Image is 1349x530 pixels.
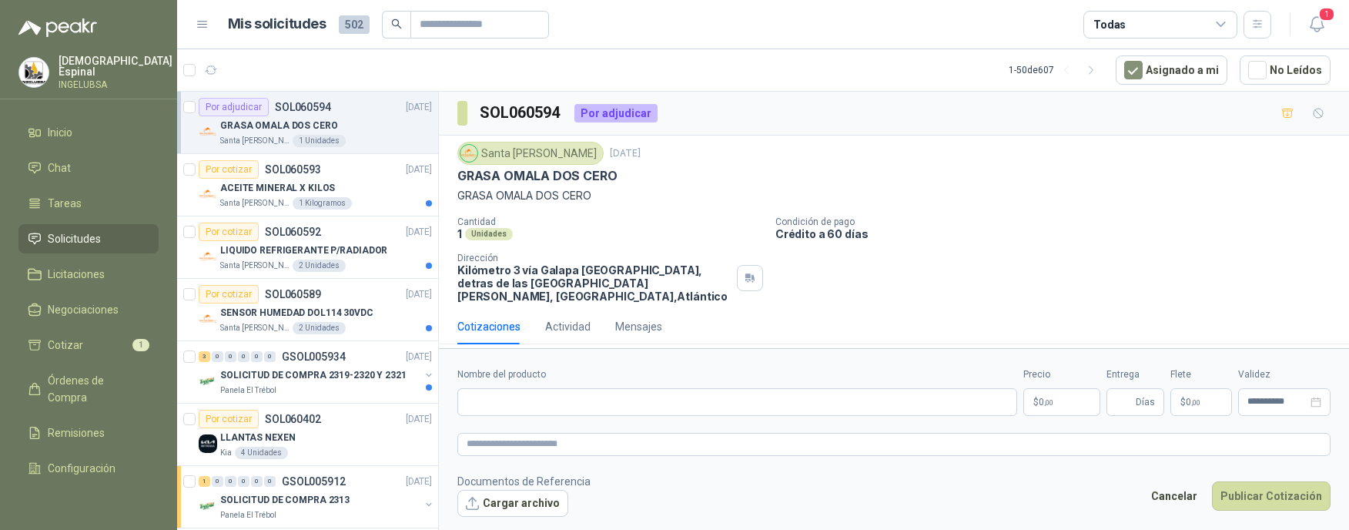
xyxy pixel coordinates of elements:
div: 1 - 50 de 607 [1009,58,1103,82]
a: Configuración [18,454,159,483]
p: SOLICITUD DE COMPRA 2319-2320 Y 2321 [220,368,407,383]
span: Chat [48,159,71,176]
p: $0,00 [1023,388,1100,416]
a: Órdenes de Compra [18,366,159,412]
div: Por adjudicar [199,98,269,116]
p: Crédito a 60 días [775,227,1343,240]
div: 0 [225,476,236,487]
p: Kilómetro 3 vía Galapa [GEOGRAPHIC_DATA], detras de las [GEOGRAPHIC_DATA][PERSON_NAME], [GEOGRAPH... [457,263,731,303]
p: GRASA OMALA DOS CERO [457,168,617,184]
span: ,00 [1191,398,1200,407]
a: Por cotizarSOL060593[DATE] Company LogoACEITE MINERAL X KILOSSanta [PERSON_NAME]1 Kilogramos [177,154,438,216]
h3: SOL060594 [480,101,562,125]
div: Por cotizar [199,223,259,241]
h1: Mis solicitudes [228,13,326,35]
a: 1 0 0 0 0 0 GSOL005912[DATE] Company LogoSOLICITUD DE COMPRA 2313Panela El Trébol [199,472,435,522]
div: 0 [264,476,276,487]
div: Por adjudicar [574,104,658,122]
p: GRASA OMALA DOS CERO [220,119,338,133]
label: Nombre del producto [457,367,1017,382]
p: [DATE] [406,287,432,302]
span: ,00 [1044,398,1053,407]
div: 0 [212,476,223,487]
span: Solicitudes [48,230,101,247]
div: Santa [PERSON_NAME] [457,142,604,165]
div: 0 [238,351,249,362]
a: Por adjudicarSOL060594[DATE] Company LogoGRASA OMALA DOS CEROSanta [PERSON_NAME]1 Unidades [177,92,438,154]
span: Órdenes de Compra [48,372,144,406]
p: ACEITE MINERAL X KILOS [220,181,335,196]
p: Documentos de Referencia [457,473,591,490]
div: 1 [199,476,210,487]
span: Cotizar [48,337,83,354]
a: Licitaciones [18,260,159,289]
p: LLANTAS NEXEN [220,431,295,445]
p: GRASA OMALA DOS CERO [457,187,1331,204]
p: Condición de pago [775,216,1343,227]
img: Company Logo [199,434,217,453]
span: Días [1136,389,1155,415]
div: 0 [264,351,276,362]
a: Cotizar1 [18,330,159,360]
button: Publicar Cotización [1212,481,1331,511]
img: Company Logo [199,185,217,203]
p: $ 0,00 [1170,388,1232,416]
span: search [391,18,402,29]
div: 2 Unidades [293,322,346,334]
span: 502 [339,15,370,34]
img: Company Logo [199,310,217,328]
div: 0 [238,476,249,487]
p: Panela El Trébol [220,384,276,397]
img: Company Logo [199,247,217,266]
button: Cargar archivo [457,490,568,518]
label: Precio [1023,367,1100,382]
div: 1 Kilogramos [293,197,352,210]
p: Dirección [457,253,731,263]
div: 3 [199,351,210,362]
div: Por cotizar [199,160,259,179]
p: [DATE] [406,350,432,364]
button: Cancelar [1143,481,1206,511]
button: No Leídos [1240,55,1331,85]
p: SOL060402 [265,414,321,424]
label: Validez [1238,367,1331,382]
p: Santa [PERSON_NAME] [220,322,290,334]
a: Remisiones [18,418,159,448]
div: 2 Unidades [293,260,346,272]
p: [DATE] [406,100,432,115]
div: Cotizaciones [457,318,521,335]
p: SOL060589 [265,289,321,300]
a: Chat [18,153,159,183]
div: Unidades [465,228,513,240]
a: 3 0 0 0 0 0 GSOL005934[DATE] Company LogoSOLICITUD DE COMPRA 2319-2320 Y 2321Panela El Trébol [199,347,435,397]
div: 4 Unidades [235,447,288,459]
span: Licitaciones [48,266,105,283]
p: Panela El Trébol [220,509,276,522]
label: Flete [1170,367,1232,382]
div: Actividad [545,318,591,335]
span: Negociaciones [48,301,119,318]
span: Configuración [48,460,115,477]
button: 1 [1303,11,1331,39]
p: GSOL005912 [282,476,346,487]
img: Company Logo [199,372,217,391]
p: Santa [PERSON_NAME] [220,260,290,272]
img: Company Logo [460,145,477,162]
p: [DATE] [406,475,432,489]
p: SOL060593 [265,164,321,175]
img: Company Logo [199,497,217,515]
p: 1 [457,227,462,240]
p: SENSOR HUMEDAD DOL114 30VDC [220,306,373,320]
p: Santa [PERSON_NAME] [220,135,290,147]
img: Company Logo [199,122,217,141]
p: [DATE] [406,412,432,427]
img: Company Logo [19,58,49,87]
span: 0 [1039,397,1053,407]
p: SOL060592 [265,226,321,237]
a: Inicio [18,118,159,147]
span: 1 [132,339,149,351]
div: Por cotizar [199,410,259,428]
p: INGELUBSA [59,80,172,89]
img: Logo peakr [18,18,97,37]
span: Inicio [48,124,72,141]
